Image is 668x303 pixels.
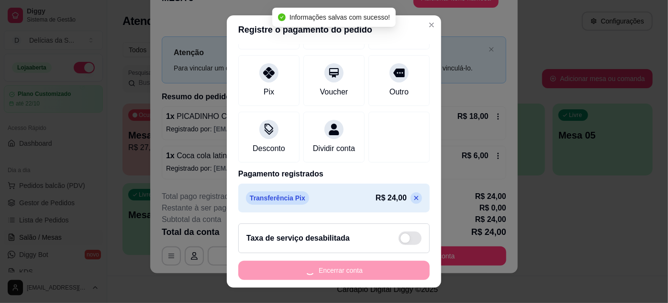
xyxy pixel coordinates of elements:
div: Voucher [320,86,348,98]
p: Transferência Pix [246,191,309,205]
span: check-circle [278,13,286,21]
button: Close [424,17,439,33]
div: Dividir conta [313,143,355,154]
div: Outro [390,86,409,98]
div: Pix [264,86,274,98]
p: R$ 24,00 [376,192,407,204]
h2: Taxa de serviço desabilitada [246,233,350,244]
div: Desconto [253,143,285,154]
p: Pagamento registrados [238,168,430,180]
header: Registre o pagamento do pedido [227,15,441,44]
span: Informações salvas com sucesso! [289,13,390,21]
